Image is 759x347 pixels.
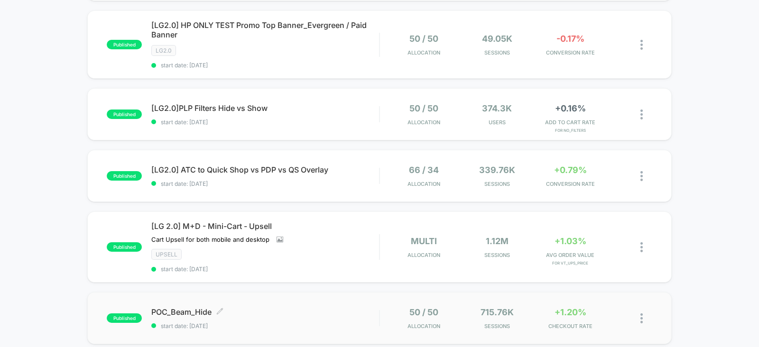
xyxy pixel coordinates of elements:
[151,322,379,329] span: start date: [DATE]
[151,265,379,273] span: start date: [DATE]
[151,119,379,126] span: start date: [DATE]
[151,20,379,39] span: [LG2.0] HP ONLY TEST Promo Top Banner_Evergreen / Paid Banner
[151,236,269,243] span: Cart Upsell for both mobile and desktop
[463,181,531,187] span: Sessions
[409,103,438,113] span: 50 / 50
[407,252,440,258] span: Allocation
[479,165,515,175] span: 339.76k
[407,181,440,187] span: Allocation
[463,323,531,329] span: Sessions
[482,34,512,44] span: 49.05k
[151,307,379,317] span: POC_Beam_Hide
[151,62,379,69] span: start date: [DATE]
[640,110,643,119] img: close
[536,252,605,258] span: AVG ORDER VALUE
[555,236,586,246] span: +1.03%
[555,307,586,317] span: +1.20%
[554,165,587,175] span: +0.79%
[407,323,440,329] span: Allocation
[463,252,531,258] span: Sessions
[640,313,643,323] img: close
[151,249,182,260] span: Upsell
[640,242,643,252] img: close
[536,119,605,126] span: ADD TO CART RATE
[640,171,643,181] img: close
[107,40,142,49] span: published
[536,128,605,133] span: for No_Filters
[151,165,379,174] span: [LG2.0] ATC to Quick Shop vs PDP vs QS Overlay
[536,181,605,187] span: CONVERSION RATE
[151,180,379,187] span: start date: [DATE]
[409,165,439,175] span: 66 / 34
[107,242,142,252] span: published
[107,313,142,323] span: published
[482,103,512,113] span: 374.3k
[151,221,379,231] span: [LG 2.0] M+D - Mini-Cart - Upsell
[409,34,438,44] span: 50 / 50
[486,236,509,246] span: 1.12M
[463,49,531,56] span: Sessions
[555,103,586,113] span: +0.16%
[151,45,176,56] span: LG2.0
[107,171,142,181] span: published
[407,119,440,126] span: Allocation
[640,40,643,50] img: close
[536,49,605,56] span: CONVERSION RATE
[107,110,142,119] span: published
[463,119,531,126] span: Users
[556,34,584,44] span: -0.17%
[151,103,379,113] span: [LG2.0]PLP Filters Hide vs Show
[407,49,440,56] span: Allocation
[411,236,437,246] span: multi
[536,261,605,265] span: for VT_UpS_Price
[409,307,438,317] span: 50 / 50
[481,307,514,317] span: 715.76k
[536,323,605,329] span: CHECKOUT RATE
